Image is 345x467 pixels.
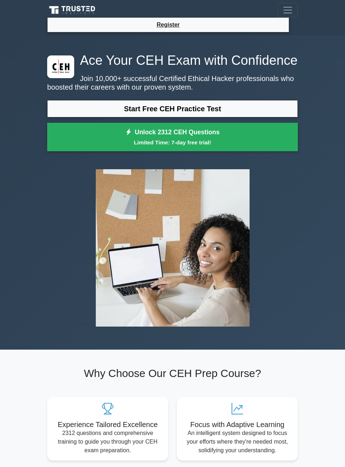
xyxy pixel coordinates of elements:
h5: Experience Tailored Excellence [53,420,162,429]
small: Limited Time: 7-day free trial! [56,138,289,147]
h1: Ace Your CEH Exam with Confidence [47,53,298,68]
button: Toggle navigation [278,3,298,17]
h5: Focus with Adaptive Learning [183,420,292,429]
a: Unlock 2312 CEH QuestionsLimited Time: 7-day free trial! [47,123,298,152]
p: Join 10,000+ successful Certified Ethical Hacker professionals who boosted their careers with our... [47,74,298,91]
p: 2312 questions and comprehensive training to guide you through your CEH exam preparation. [53,429,162,455]
a: Start Free CEH Practice Test [47,100,298,117]
h2: Why Choose Our CEH Prep Course? [47,367,298,380]
p: An intelligent system designed to focus your efforts where they're needed most, solidifying your ... [183,429,292,455]
a: Register [152,20,184,29]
